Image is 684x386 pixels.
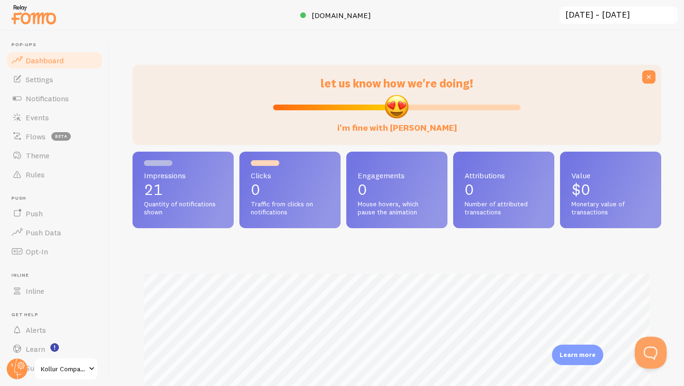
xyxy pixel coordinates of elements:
span: Traffic from clicks on notifications [251,200,329,217]
iframe: Help Scout Beacon - Open [635,337,667,369]
span: Rules [26,170,45,179]
a: Kollur Company [34,357,98,380]
a: Push Data [6,223,104,242]
span: $0 [571,180,590,199]
span: Push [11,195,104,202]
p: 0 [251,182,329,197]
p: 0 [465,182,543,197]
a: Flows beta [6,127,104,146]
span: Quantity of notifications shown [144,200,222,217]
a: Opt-In [6,242,104,261]
label: i'm fine with [PERSON_NAME] [337,113,457,134]
span: Attributions [465,172,543,179]
span: Notifications [26,94,69,103]
a: Notifications [6,89,104,108]
span: Impressions [144,172,222,179]
span: Pop-ups [11,42,104,48]
a: Inline [6,281,104,300]
span: Alerts [26,325,46,335]
svg: <p>Watch New Feature Tutorials!</p> [50,343,59,352]
div: Learn more [552,345,603,365]
a: Dashboard [6,51,104,70]
a: Push [6,204,104,223]
span: Clicks [251,172,329,179]
img: emoji.png [384,94,409,119]
span: Engagements [358,172,436,179]
span: Push Data [26,228,61,237]
span: Value [571,172,650,179]
img: fomo-relay-logo-orange.svg [10,2,57,27]
a: Theme [6,146,104,165]
a: Events [6,108,104,127]
span: Inline [11,272,104,279]
span: Theme [26,151,49,160]
span: Learn [26,344,45,354]
span: Dashboard [26,56,64,65]
span: Push [26,209,43,218]
a: Learn [6,339,104,358]
span: Opt-In [26,247,48,256]
span: Flows [26,132,46,141]
p: 21 [144,182,222,197]
span: Mouse hovers, which pause the animation [358,200,436,217]
span: let us know how we're doing! [321,76,473,90]
span: Number of attributed transactions [465,200,543,217]
p: 0 [358,182,436,197]
span: Inline [26,286,44,296]
p: Learn more [560,350,596,359]
span: Events [26,113,49,122]
span: Monetary value of transactions [571,200,650,217]
span: Get Help [11,312,104,318]
span: Settings [26,75,53,84]
span: beta [51,132,71,141]
a: Alerts [6,320,104,339]
a: Settings [6,70,104,89]
span: Kollur Company [41,363,86,375]
a: Rules [6,165,104,184]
